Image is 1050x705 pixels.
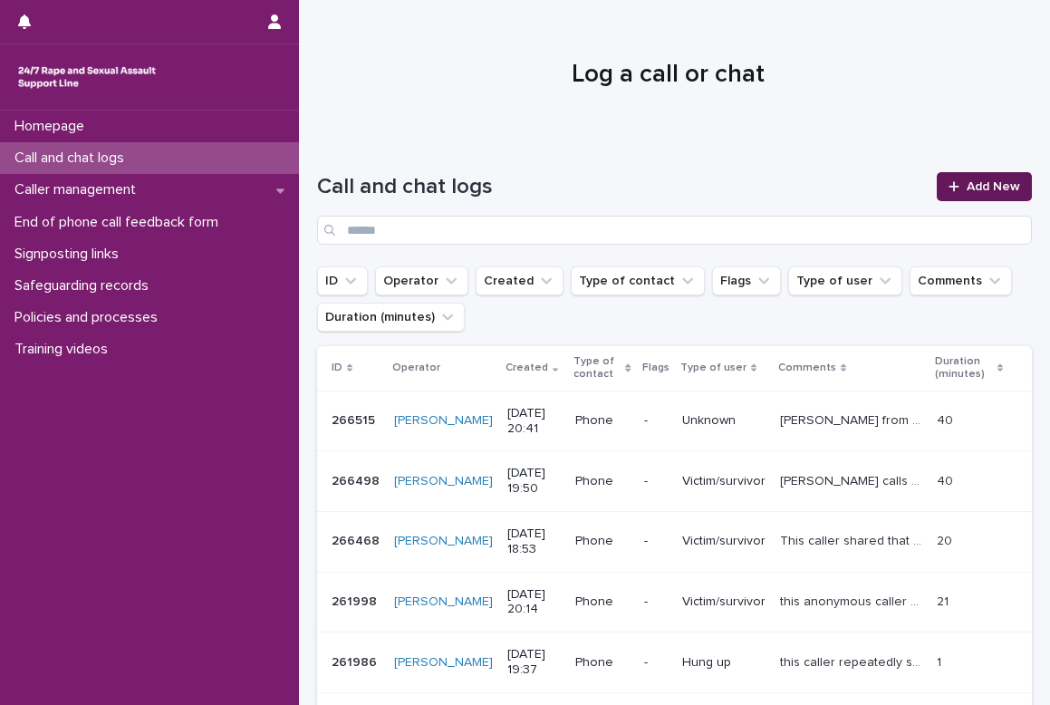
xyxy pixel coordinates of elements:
p: Lisa calls us for sharing her emotional disturbances caused by historic rape and sexual assault. ... [780,470,926,489]
p: Phone [575,594,629,610]
p: 266468 [332,530,383,549]
h1: Log a call or chat [317,60,1018,91]
button: Comments [910,266,1012,295]
p: 40 [937,410,957,429]
p: Hung up [682,655,766,671]
span: Add New [967,180,1020,193]
a: [PERSON_NAME] [394,413,493,429]
a: [PERSON_NAME] [394,655,493,671]
button: Type of user [788,266,902,295]
p: This caller shared that she was raped by a man six years old. She felt very angry and mad towards... [780,530,926,549]
p: Call and chat logs [7,150,139,167]
p: Signposting links [7,246,133,263]
p: Policies and processes [7,309,172,326]
p: [DATE] 18:53 [507,526,561,557]
a: [PERSON_NAME] [394,594,493,610]
p: Comments [778,358,836,378]
p: Safeguarding records [7,277,163,295]
p: Victim/survivor [682,594,766,610]
p: Type of user [680,358,747,378]
p: 21 [937,591,952,610]
p: - [644,655,668,671]
a: [PERSON_NAME] [394,474,493,489]
button: Created [476,266,564,295]
p: ID [332,358,342,378]
p: 261986 [332,652,381,671]
img: rhQMoQhaT3yELyF149Cw [14,59,159,95]
p: Created [506,358,548,378]
button: Duration (minutes) [317,303,465,332]
p: 266515 [332,410,379,429]
button: Operator [375,266,468,295]
button: ID [317,266,368,295]
p: 1 [937,652,945,671]
p: Homepage [7,118,99,135]
h1: Call and chat logs [317,174,926,200]
p: [DATE] 20:14 [507,587,561,618]
a: Add New [937,172,1032,201]
p: Victim/survivor [682,534,766,549]
tr: 266498266498 [PERSON_NAME] [DATE] 19:50Phone-Victim/survivor[PERSON_NAME] calls us for sharing he... [317,451,1032,512]
p: this anonymous caller reaches out to us tonight sharing her disappointment towards local council ... [780,591,926,610]
p: [DATE] 20:41 [507,406,561,437]
p: [DATE] 19:50 [507,466,561,497]
p: Flags [642,358,669,378]
button: Flags [712,266,781,295]
p: Phone [575,474,629,489]
p: - [644,413,668,429]
p: End of phone call feedback form [7,214,233,231]
p: - [644,474,668,489]
tr: 261998261998 [PERSON_NAME] [DATE] 20:14Phone-Victim/survivorthis anonymous caller reaches out to ... [317,572,1032,633]
p: Caller management [7,181,150,198]
tr: 266468266468 [PERSON_NAME] [DATE] 18:53Phone-Victim/survivorThis caller shared that she was raped... [317,511,1032,572]
p: - [644,534,668,549]
p: Duration (minutes) [935,352,993,385]
p: [DATE] 19:37 [507,647,561,678]
p: Type of contact [573,352,621,385]
tr: 266515266515 [PERSON_NAME] [DATE] 20:41Phone-Unknown[PERSON_NAME] from [GEOGRAPHIC_DATA] calling ... [317,391,1032,451]
p: Phone [575,413,629,429]
button: Type of contact [571,266,705,295]
p: Victim/survivor [682,474,766,489]
p: Operator [392,358,440,378]
p: 266498 [332,470,383,489]
p: this caller repeatedly says that she is in a flashback once i pick up the phone. But she hangs up... [780,652,926,671]
a: [PERSON_NAME] [394,534,493,549]
tr: 261986261986 [PERSON_NAME] [DATE] 19:37Phone-Hung upthis caller repeatedly says that she is in a ... [317,633,1032,693]
p: Jane from London calling us and shares extensively about her frustration towards solicitors, doct... [780,410,926,429]
p: 40 [937,470,957,489]
p: 20 [937,530,956,549]
p: Phone [575,655,629,671]
p: Training videos [7,341,122,358]
input: Search [317,216,1032,245]
p: Phone [575,534,629,549]
p: 261998 [332,591,381,610]
p: Unknown [682,413,766,429]
p: - [644,594,668,610]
